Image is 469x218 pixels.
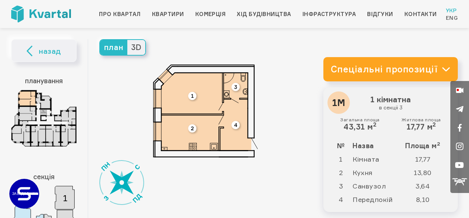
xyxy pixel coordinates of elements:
a: Контакти [404,10,437,19]
img: Квартира 1М [153,65,258,158]
a: Eng [446,14,458,22]
a: Укр [446,7,458,14]
td: Передпокій [352,193,401,206]
th: Площа м [401,139,452,152]
td: 3 [329,179,352,193]
a: ЗАБУДОВНИК [9,179,39,209]
a: Про квартал [99,10,140,19]
div: 43,31 м [340,117,380,131]
td: 3,64 [401,179,452,193]
button: назад [11,39,77,62]
td: Санвузол [352,179,401,193]
div: 17,77 м [401,117,441,131]
img: Kvartal [11,6,71,22]
a: Квартири [152,10,184,19]
small: Житлова площа [401,117,441,122]
td: 17,77 [401,152,452,166]
span: план [100,40,127,55]
span: назад [39,46,61,57]
a: Відгуки [367,10,393,19]
sup: 2 [437,141,440,147]
a: Хід будівництва [237,10,291,19]
small: в секціі 3 [331,104,450,111]
td: 13,80 [401,166,452,179]
sup: 2 [432,121,436,128]
h3: секція [11,169,77,184]
sup: 2 [373,121,376,128]
small: Загальна площа [340,117,380,122]
a: Комерція [195,10,226,19]
td: 1 [329,152,352,166]
td: 4 [329,193,352,206]
td: 2 [329,166,352,179]
h3: планування [11,73,77,88]
th: № [329,139,352,152]
a: Інфраструктура [302,10,356,19]
td: Кімната [352,152,401,166]
td: 8,10 [401,193,452,206]
text: ЗАБУДОВНИК [12,191,37,196]
th: Назва [352,139,401,152]
span: 3D [127,40,145,55]
h3: 1 кімнатна [329,93,452,113]
td: Кухня [352,166,401,179]
a: Спеціальні пропозиції [323,57,458,81]
div: 1М [327,91,350,114]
